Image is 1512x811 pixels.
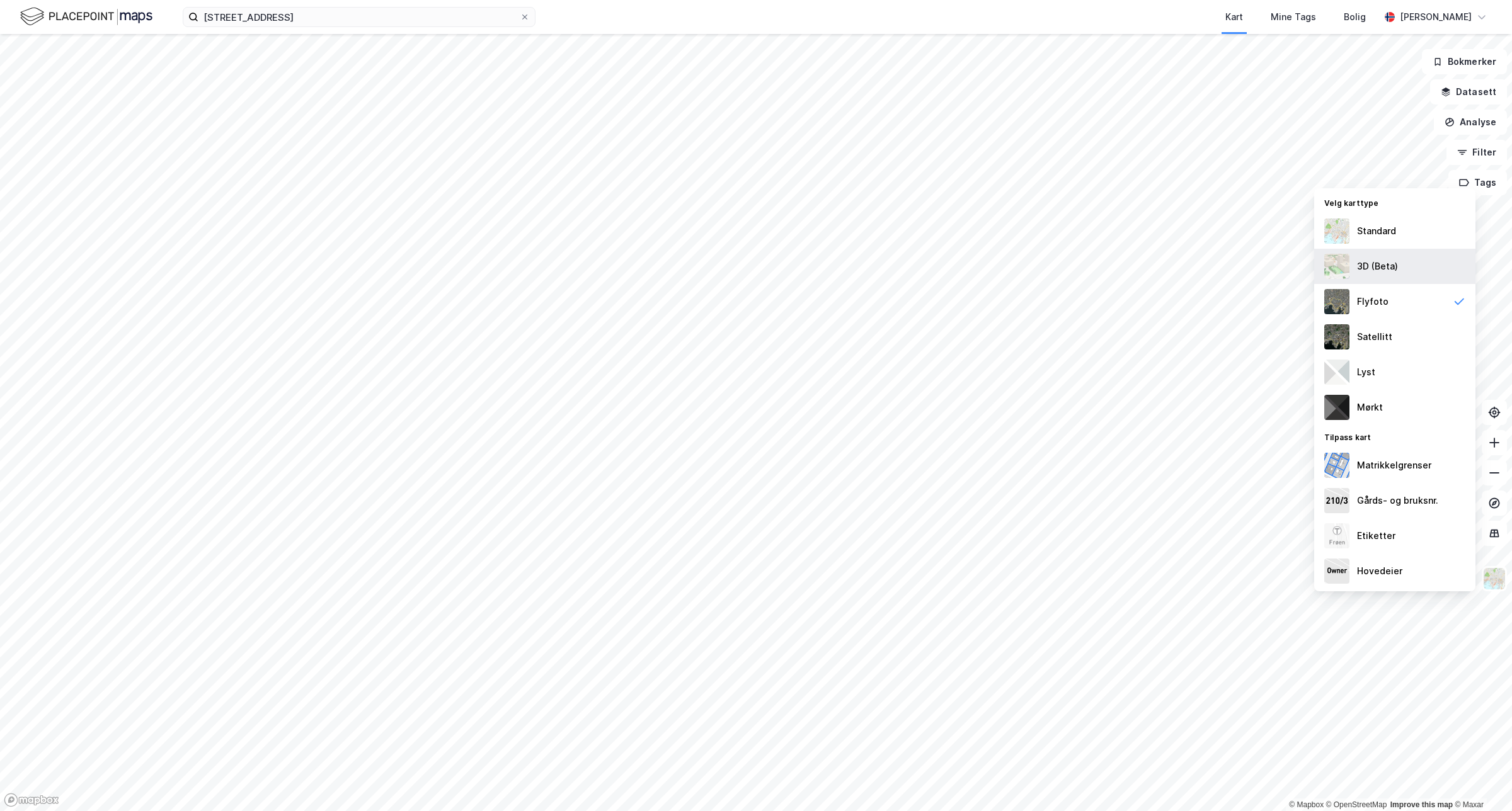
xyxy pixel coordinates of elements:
[1357,528,1395,543] div: Etiketter
[1271,9,1316,25] div: Mine Tags
[1324,324,1349,349] img: 9k=
[1448,170,1507,195] button: Tags
[1324,395,1349,420] img: nCdM7BzjoCAAAAAElFTkSuQmCC
[1357,294,1389,309] div: Flyfoto
[1422,49,1507,74] button: Bokmerker
[1390,800,1453,809] a: Improve this map
[1357,493,1438,508] div: Gårds- og bruksnr.
[1324,218,1349,244] img: Z
[4,793,59,807] a: Mapbox homepage
[1357,400,1383,415] div: Mørkt
[1314,191,1475,213] div: Velg karttype
[1449,751,1512,811] iframe: Chat Widget
[1324,360,1349,385] img: luj3wr1y2y3+OchiMxRmMxRlscgabnMEmZ7DJGWxyBpucwSZnsMkZbHIGm5zBJmewyRlscgabnMEmZ7DJGWxyBpucwSZnsMkZ...
[1400,9,1472,25] div: [PERSON_NAME]
[1324,289,1349,314] img: Z
[1324,559,1349,584] img: majorOwner.b5e170eddb5c04bfeeff.jpeg
[1357,259,1398,274] div: 3D (Beta)
[1446,140,1507,165] button: Filter
[1314,425,1475,448] div: Tilpass kart
[1324,523,1349,548] img: Z
[1357,224,1396,239] div: Standard
[1357,458,1431,473] div: Matrikkelgrenser
[1324,254,1349,279] img: Z
[1289,800,1324,809] a: Mapbox
[1357,365,1375,380] div: Lyst
[1434,110,1507,135] button: Analyse
[1225,9,1243,25] div: Kart
[1430,79,1507,105] button: Datasett
[1324,453,1349,478] img: cadastreBorders.cfe08de4b5ddd52a10de.jpeg
[1344,9,1366,25] div: Bolig
[1326,800,1387,809] a: OpenStreetMap
[1324,488,1349,513] img: cadastreKeys.547ab17ec502f5a4ef2b.jpeg
[198,8,520,26] input: Søk på adresse, matrikkel, gårdeiere, leietakere eller personer
[1357,564,1402,579] div: Hovedeier
[1482,567,1506,591] img: Z
[20,6,152,28] img: logo.f888ab2527a4732fd821a326f86c7f29.svg
[1357,329,1392,344] div: Satellitt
